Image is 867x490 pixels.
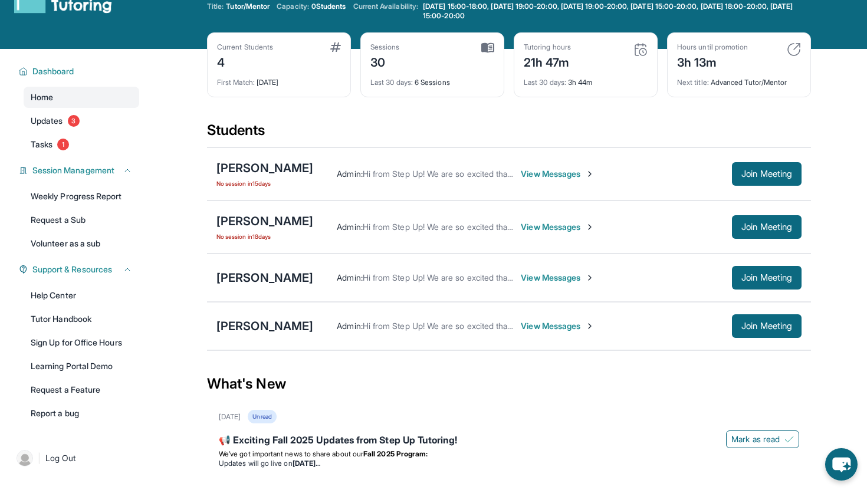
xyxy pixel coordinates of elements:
span: Next title : [677,78,709,87]
span: No session in 18 days [216,232,313,241]
span: Last 30 days : [524,78,566,87]
button: chat-button [825,448,858,481]
a: Volunteer as a sub [24,233,139,254]
a: Learning Portal Demo [24,356,139,377]
a: |Log Out [12,445,139,471]
a: Request a Feature [24,379,139,400]
span: Admin : [337,222,362,232]
div: [PERSON_NAME] [216,160,313,176]
div: What's New [207,358,811,410]
span: Dashboard [32,65,74,77]
span: Last 30 days : [370,78,413,87]
img: Mark as read [784,435,794,444]
button: Join Meeting [732,314,802,338]
span: Tutor/Mentor [226,2,270,11]
div: 4 [217,52,273,71]
img: Chevron-Right [585,222,595,232]
div: [DATE] [217,71,341,87]
span: 0 Students [311,2,346,11]
div: Hours until promotion [677,42,748,52]
span: Join Meeting [741,323,792,330]
a: Tutor Handbook [24,308,139,330]
span: No session in 15 days [216,179,313,188]
span: First Match : [217,78,255,87]
div: Students [207,121,811,147]
span: 3 [68,115,80,127]
span: View Messages [521,320,595,332]
div: Current Students [217,42,273,52]
button: Join Meeting [732,266,802,290]
div: Tutoring hours [524,42,571,52]
span: Mark as read [731,433,780,445]
a: Updates3 [24,110,139,131]
a: Request a Sub [24,209,139,231]
button: Support & Resources [28,264,132,275]
a: [DATE] 15:00-18:00, [DATE] 19:00-20:00, [DATE] 19:00-20:00, [DATE] 15:00-20:00, [DATE] 18:00-20:0... [421,2,811,21]
span: Log Out [45,452,76,464]
strong: [DATE] [293,459,320,468]
a: Report a bug [24,403,139,424]
span: View Messages [521,168,595,180]
a: Tasks1 [24,134,139,155]
span: Updates [31,115,63,127]
li: Updates will go live on [219,459,799,468]
span: 1 [57,139,69,150]
span: Title: [207,2,224,11]
span: Admin : [337,272,362,282]
span: Join Meeting [741,274,792,281]
img: card [787,42,801,57]
div: 📢 Exciting Fall 2025 Updates from Step Up Tutoring! [219,433,799,449]
img: Chevron-Right [585,321,595,331]
div: Sessions [370,42,400,52]
span: Join Meeting [741,223,792,231]
div: 6 Sessions [370,71,494,87]
span: Join Meeting [741,170,792,177]
div: [PERSON_NAME] [216,213,313,229]
span: | [38,451,41,465]
a: Home [24,87,139,108]
span: View Messages [521,272,595,284]
span: View Messages [521,221,595,233]
span: We’ve got important news to share about our [219,449,363,458]
a: Sign Up for Office Hours [24,332,139,353]
span: Tasks [31,139,52,150]
img: card [633,42,648,57]
span: Capacity: [277,2,309,11]
div: [PERSON_NAME] [216,269,313,286]
div: 21h 47m [524,52,571,71]
img: Chevron-Right [585,273,595,282]
a: Weekly Progress Report [24,186,139,207]
div: 3h 44m [524,71,648,87]
span: Home [31,91,53,103]
button: Mark as read [726,430,799,448]
button: Dashboard [28,65,132,77]
div: [DATE] [219,412,241,422]
div: Unread [248,410,276,423]
button: Session Management [28,165,132,176]
a: Help Center [24,285,139,306]
button: Join Meeting [732,215,802,239]
div: 3h 13m [677,52,748,71]
img: user-img [17,450,33,466]
span: Admin : [337,169,362,179]
img: card [481,42,494,53]
span: Admin : [337,321,362,331]
img: card [330,42,341,52]
button: Join Meeting [732,162,802,186]
div: Advanced Tutor/Mentor [677,71,801,87]
span: Support & Resources [32,264,112,275]
div: 30 [370,52,400,71]
div: [PERSON_NAME] [216,318,313,334]
img: Chevron-Right [585,169,595,179]
strong: Fall 2025 Program: [363,449,428,458]
span: Session Management [32,165,114,176]
span: Current Availability: [353,2,418,21]
span: [DATE] 15:00-18:00, [DATE] 19:00-20:00, [DATE] 19:00-20:00, [DATE] 15:00-20:00, [DATE] 18:00-20:0... [423,2,809,21]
